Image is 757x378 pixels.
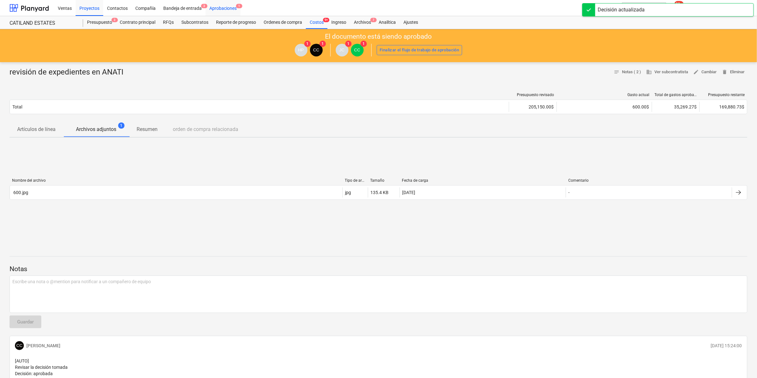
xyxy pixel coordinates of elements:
button: Eliminar [720,67,747,77]
div: Costos [306,16,328,29]
span: 169,880.73$ [720,104,745,109]
span: notes [614,69,620,75]
div: 205,150.00$ [509,102,557,112]
div: 600.jpg [12,190,28,195]
div: 35,269.27$ [652,102,700,112]
p: Archivos adjuntos [76,126,116,133]
div: - [569,190,570,195]
div: Hercilia Palma [295,44,308,56]
span: 3 [112,18,118,22]
a: Reporte de progreso [212,16,260,29]
p: [DATE] 15:24:00 [711,342,742,349]
span: Ver subcontratista [646,68,688,76]
div: Finalizar el flujo de trabajo de aprobación [380,47,459,54]
p: Notas [10,265,747,274]
div: Tipo de archivo [345,178,365,183]
p: Artículos de línea [17,126,56,133]
div: Archivos [350,16,375,29]
span: delete [722,69,728,75]
div: Tamaño [370,178,397,183]
span: 3 [201,4,207,8]
div: 135.4 KB [371,190,389,195]
div: jpg [345,190,351,195]
a: Ingreso [328,16,350,29]
div: Fecha de carga [402,178,564,183]
div: Gasto actual [559,93,650,97]
span: 1 [304,41,311,47]
button: Notas ( 2 ) [612,67,644,77]
p: Total [12,104,22,110]
p: [PERSON_NAME] [26,342,60,349]
span: CC [16,343,23,348]
div: Presupuesto restante [702,93,745,97]
button: Cambiar [691,67,720,77]
span: JC [339,48,344,52]
button: Finalizar el flujo de trabajo de aprobación [377,45,463,55]
div: revisión de expedientes en ANATI [10,67,129,77]
p: El documento está siendo aprobado [325,32,432,41]
span: 1 [118,122,125,129]
div: Carlos Cedeno [351,44,364,56]
span: CC [313,48,319,52]
a: Archivos7 [350,16,375,29]
p: Resumen [137,126,158,133]
div: Javier Cattan [336,44,348,56]
a: Presupuesto3 [83,16,116,29]
span: Cambiar [693,68,717,76]
div: Presupuesto [83,16,116,29]
span: 1 [320,41,326,47]
span: [AUTO] Revisar la decisión tomada Decisión: aprobada [15,358,68,376]
div: 600.00$ [559,104,649,109]
span: 1 [236,4,242,8]
a: Ajustes [400,16,422,29]
span: HP [298,48,304,52]
span: business [646,69,652,75]
a: Subcontratos [178,16,212,29]
div: Presupuesto revisado [512,93,554,97]
a: Costos9+ [306,16,328,29]
span: 1 [345,41,352,47]
span: edit [693,69,699,75]
button: Ver subcontratista [644,67,691,77]
span: 7 [370,18,377,22]
div: CATILAND ESTATES [10,20,76,27]
div: Carlos Cedeno [15,341,24,350]
div: Comentario [568,178,730,183]
span: Notas ( 2 ) [614,68,641,76]
div: Nombre del archivo [12,178,340,183]
span: 1 [361,41,367,47]
span: CC [354,48,360,52]
a: RFQs [159,16,178,29]
a: Analítica [375,16,400,29]
div: [DATE] [402,190,416,195]
a: Ordenes de compra [260,16,306,29]
div: Total de gastos aprobados [655,93,697,97]
span: Eliminar [722,68,745,76]
a: Contrato principal [116,16,159,29]
div: Decisión actualizada [598,6,645,14]
div: Carlos Cedeno [310,44,323,56]
span: 9+ [323,18,329,22]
